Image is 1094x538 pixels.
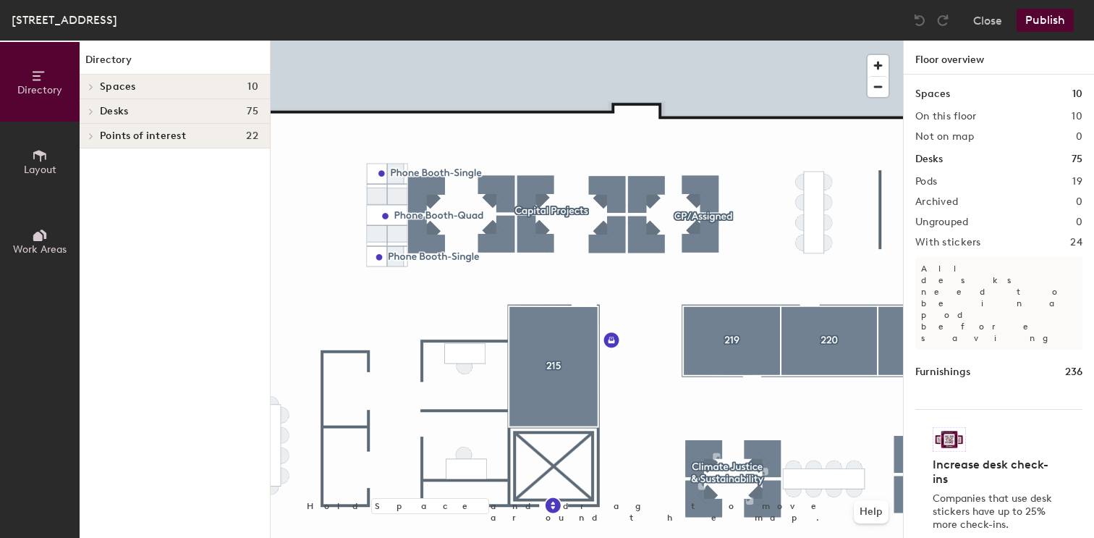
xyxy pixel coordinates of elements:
[915,176,937,188] h2: Pods
[915,257,1082,350] p: All desks need to be in a pod before saving
[1017,9,1074,32] button: Publish
[13,243,67,256] span: Work Areas
[933,427,966,452] img: Sticker logo
[100,106,128,117] span: Desks
[1076,196,1082,208] h2: 0
[100,81,136,93] span: Spaces
[854,500,889,524] button: Help
[933,492,1056,531] p: Companies that use desk stickers have up to 25% more check-ins.
[915,111,977,122] h2: On this floor
[915,196,958,208] h2: Archived
[933,458,1056,487] h4: Increase desk check-ins
[12,11,117,29] div: [STREET_ADDRESS]
[936,13,950,28] img: Redo
[915,131,974,143] h2: Not on map
[17,84,62,96] span: Directory
[247,81,258,93] span: 10
[24,164,56,176] span: Layout
[100,130,186,142] span: Points of interest
[915,364,970,380] h1: Furnishings
[1076,131,1082,143] h2: 0
[80,52,270,75] h1: Directory
[904,41,1094,75] h1: Floor overview
[1072,176,1082,188] h2: 19
[915,237,981,248] h2: With stickers
[1065,364,1082,380] h1: 236
[912,13,927,28] img: Undo
[1072,151,1082,167] h1: 75
[915,151,943,167] h1: Desks
[1072,111,1082,122] h2: 10
[915,86,950,102] h1: Spaces
[247,106,258,117] span: 75
[915,217,969,228] h2: Ungrouped
[1070,237,1082,248] h2: 24
[1076,217,1082,228] h2: 0
[973,9,1002,32] button: Close
[246,130,258,142] span: 22
[1072,86,1082,102] h1: 10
